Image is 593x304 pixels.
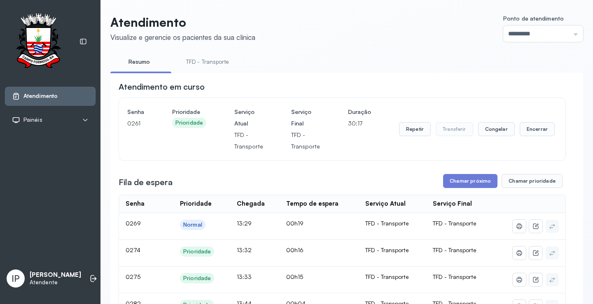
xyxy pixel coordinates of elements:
h4: Serviço Final [291,106,320,129]
div: Prioridade [183,275,211,282]
p: Atendimento [110,15,255,30]
button: Transferir [436,122,473,136]
button: Encerrar [520,122,555,136]
p: TFD - Transporte [234,129,263,152]
p: 0261 [127,118,144,129]
span: 13:32 [237,246,252,253]
h3: Atendimento em curso [119,81,205,93]
img: Logotipo do estabelecimento [9,13,68,70]
span: 0274 [126,246,140,253]
span: Atendimento [23,93,58,100]
span: Ponto de atendimento [503,15,564,22]
span: 13:33 [237,273,252,280]
div: Serviço Final [433,200,472,208]
div: TFD - Transporte [365,220,420,227]
button: Chamar próximo [443,174,497,188]
span: 00h15 [286,273,303,280]
a: Resumo [110,55,168,69]
div: Visualize e gerencie os pacientes da sua clínica [110,33,255,42]
div: Serviço Atual [365,200,406,208]
div: Senha [126,200,145,208]
span: Painéis [23,116,42,123]
span: 00h19 [286,220,304,227]
div: Tempo de espera [286,200,339,208]
button: Congelar [478,122,515,136]
p: [PERSON_NAME] [30,271,81,279]
h4: Prioridade [172,106,206,118]
button: Repetir [399,122,431,136]
p: Atendente [30,279,81,286]
p: TFD - Transporte [291,129,320,152]
h4: Duração [348,106,371,118]
h3: Fila de espera [119,176,173,188]
div: TFD - Transporte [365,246,420,254]
span: 00h16 [286,246,304,253]
p: 30:17 [348,118,371,129]
span: 0269 [126,220,141,227]
div: Normal [183,221,202,228]
button: Chamar prioridade [502,174,563,188]
span: TFD - Transporte [433,220,476,227]
span: 0275 [126,273,140,280]
a: Atendimento [12,92,89,100]
div: Prioridade [183,248,211,255]
div: Chegada [237,200,265,208]
a: TFD - Transporte [178,55,237,69]
span: 13:29 [237,220,252,227]
h4: Senha [127,106,144,118]
span: TFD - Transporte [433,273,476,280]
span: TFD - Transporte [433,246,476,253]
div: TFD - Transporte [365,273,420,281]
h4: Serviço Atual [234,106,263,129]
div: Prioridade [180,200,212,208]
div: Prioridade [175,119,203,126]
